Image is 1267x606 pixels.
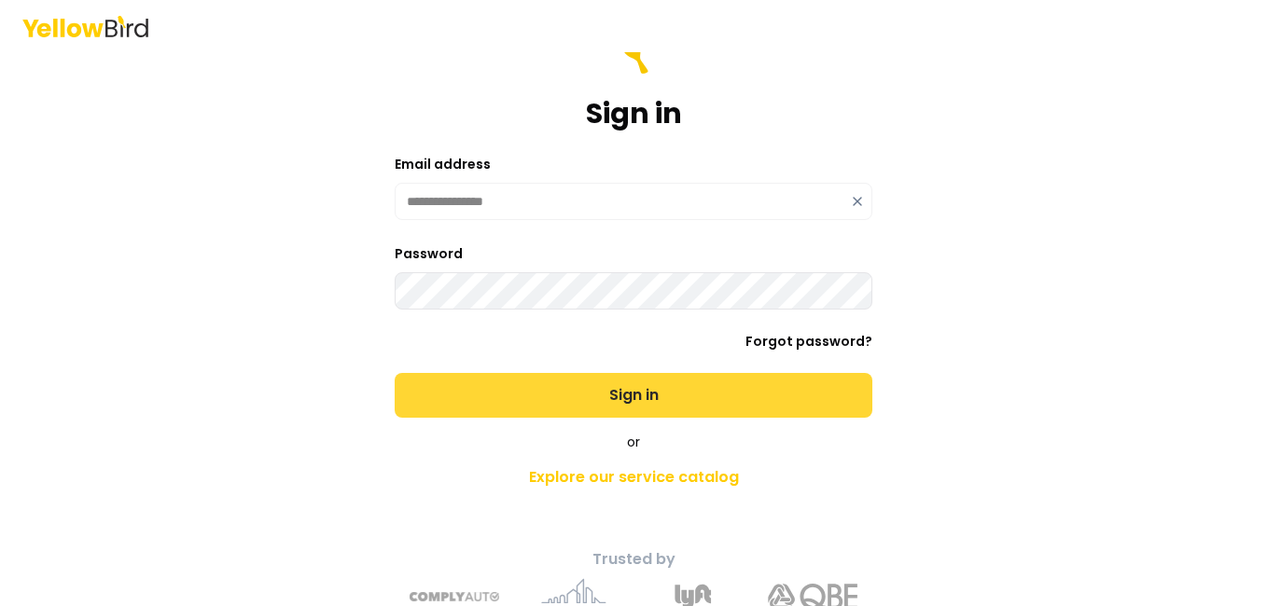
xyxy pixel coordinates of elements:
a: Forgot password? [745,332,872,351]
span: or [627,433,640,451]
label: Password [395,244,463,263]
a: Explore our service catalog [305,459,962,496]
p: Trusted by [305,548,962,571]
h1: Sign in [586,97,682,131]
button: Sign in [395,373,872,418]
label: Email address [395,155,491,173]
